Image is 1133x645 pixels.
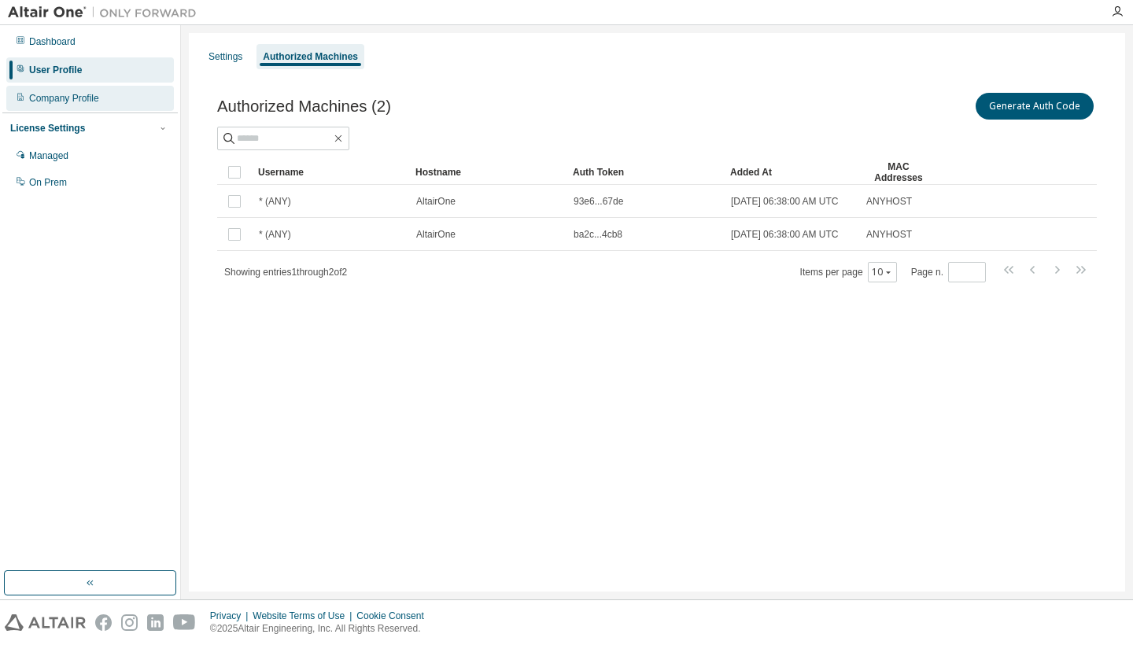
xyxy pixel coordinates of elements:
[866,195,912,208] span: ANYHOST
[259,195,291,208] span: * (ANY)
[976,93,1094,120] button: Generate Auth Code
[8,5,205,20] img: Altair One
[121,614,138,631] img: instagram.svg
[224,267,347,278] span: Showing entries 1 through 2 of 2
[731,228,839,241] span: [DATE] 06:38:00 AM UTC
[263,50,358,63] div: Authorized Machines
[731,195,839,208] span: [DATE] 06:38:00 AM UTC
[415,160,560,185] div: Hostname
[95,614,112,631] img: facebook.svg
[865,160,932,185] div: MAC Addresses
[574,228,622,241] span: ba2c...4cb8
[5,614,86,631] img: altair_logo.svg
[29,149,68,162] div: Managed
[210,610,253,622] div: Privacy
[29,176,67,189] div: On Prem
[730,160,853,185] div: Added At
[210,622,434,636] p: © 2025 Altair Engineering, Inc. All Rights Reserved.
[29,35,76,48] div: Dashboard
[217,98,391,116] span: Authorized Machines (2)
[29,64,82,76] div: User Profile
[800,262,897,282] span: Items per page
[911,262,986,282] span: Page n.
[574,195,623,208] span: 93e6...67de
[866,228,912,241] span: ANYHOST
[259,228,291,241] span: * (ANY)
[209,50,242,63] div: Settings
[173,614,196,631] img: youtube.svg
[10,122,85,135] div: License Settings
[258,160,403,185] div: Username
[416,228,456,241] span: AltairOne
[872,266,893,278] button: 10
[416,195,456,208] span: AltairOne
[147,614,164,631] img: linkedin.svg
[356,610,433,622] div: Cookie Consent
[29,92,99,105] div: Company Profile
[253,610,356,622] div: Website Terms of Use
[573,160,718,185] div: Auth Token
